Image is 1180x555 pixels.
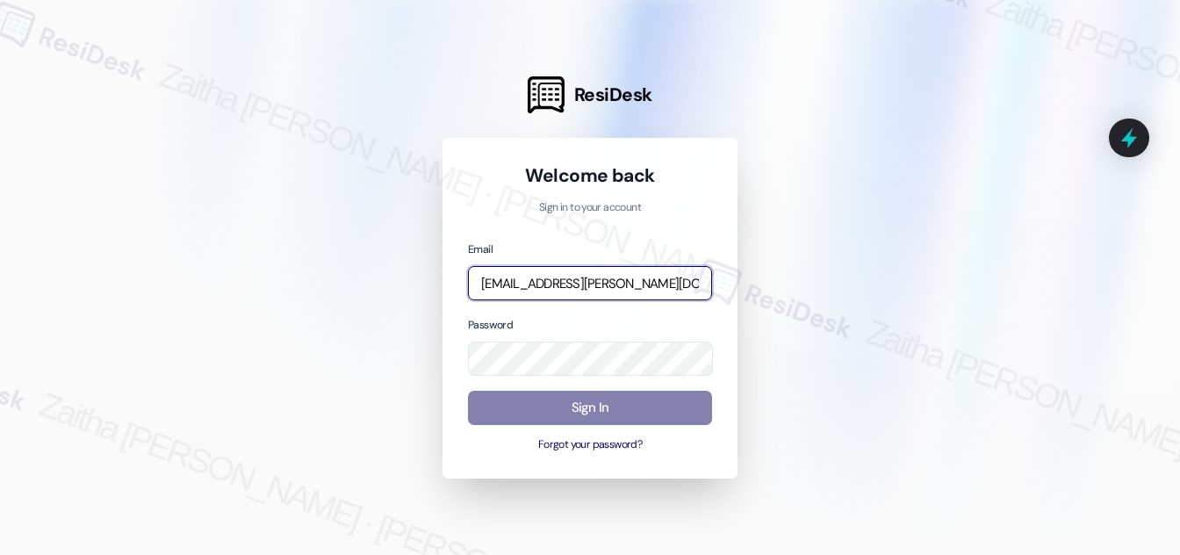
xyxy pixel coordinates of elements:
label: Email [468,242,493,256]
span: ResiDesk [574,83,652,107]
img: ResiDesk Logo [528,76,565,113]
button: Forgot your password? [468,437,712,453]
input: name@example.com [468,266,712,300]
h1: Welcome back [468,163,712,188]
label: Password [468,318,513,332]
p: Sign in to your account [468,200,712,216]
button: Sign In [468,391,712,425]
